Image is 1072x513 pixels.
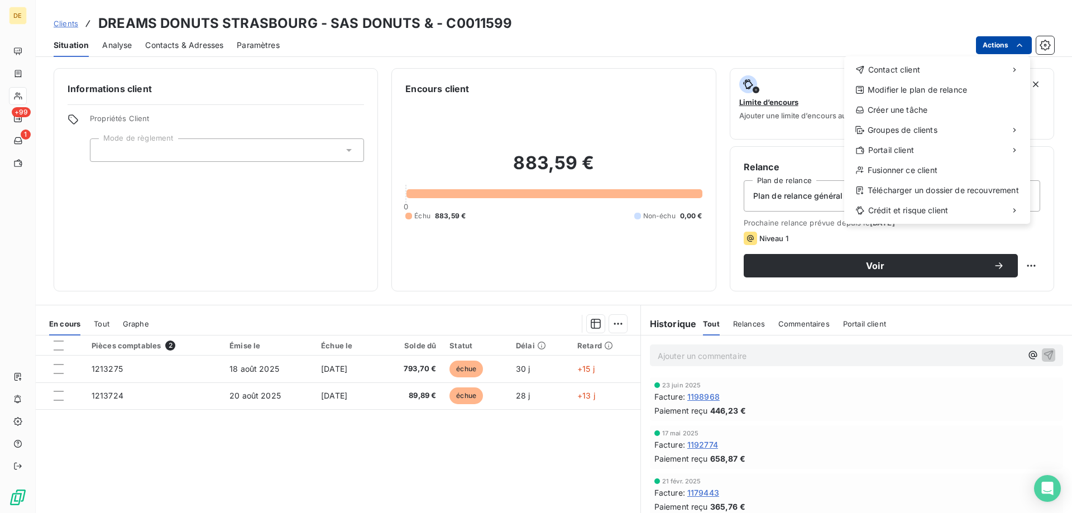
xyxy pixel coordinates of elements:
span: Portail client [868,145,914,156]
span: Groupes de clients [868,124,937,136]
div: Actions [844,56,1030,224]
div: Créer une tâche [849,101,1026,119]
div: Télécharger un dossier de recouvrement [849,181,1026,199]
div: Modifier le plan de relance [849,81,1026,99]
span: Crédit et risque client [868,205,948,216]
span: Contact client [868,64,920,75]
div: Fusionner ce client [849,161,1026,179]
